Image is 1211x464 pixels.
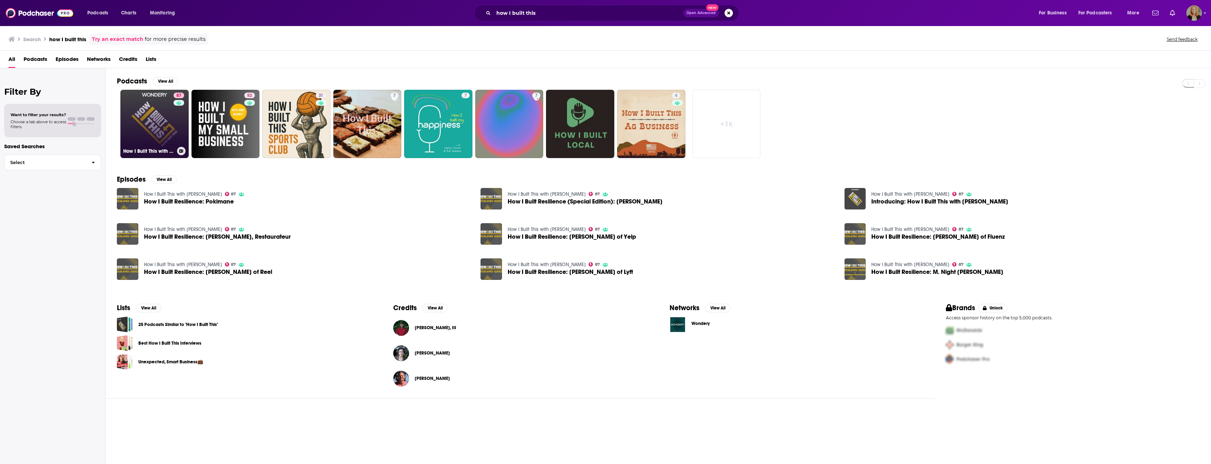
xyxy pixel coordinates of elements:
span: Podchaser Pro [956,356,990,362]
span: How I Built Resilience: [PERSON_NAME] of Reel [144,269,272,275]
p: Access sponsor history on the top 5,000 podcasts. [946,315,1200,320]
a: 87 [952,262,964,267]
a: EpisodesView All [117,175,177,184]
a: How I Built Resilience: Sonia Gil of Fluenz [845,223,866,245]
span: How I Built Resilience (Special Edition): [PERSON_NAME] [508,199,663,205]
span: Charts [121,8,136,18]
a: 7 [333,90,402,158]
span: Open Advanced [686,11,716,15]
button: View All [151,175,177,184]
a: How I Built Resilience: Jeremy Stoppelman of Yelp [481,223,502,245]
h3: Search [23,36,41,43]
h2: Podcasts [117,77,147,86]
span: Podcasts [87,8,108,18]
span: How I Built Resilience: [PERSON_NAME] of Yelp [508,234,636,240]
span: 7 [535,92,538,99]
span: 87 [959,193,964,196]
span: 87 [959,263,964,266]
img: Jeffrey Rogers [393,371,409,387]
img: User Profile [1186,5,1202,21]
p: Saved Searches [4,143,101,150]
a: How I Built Resilience: Daniela Corrente of Reel [144,269,272,275]
a: 87 [952,192,964,196]
span: 31 [319,92,323,99]
span: Episodes [56,54,79,68]
button: Jeffrey RogersJeffrey Rogers [393,367,647,390]
a: 7 [404,90,472,158]
a: How I Built This with Guy Raz [508,191,586,197]
span: How I Built Resilience: M. Night [PERSON_NAME] [871,269,1003,275]
a: 87 [589,192,600,196]
a: 87 [589,262,600,267]
a: Unexpected, Smart Business💼 [138,358,203,366]
span: Podcasts [24,54,47,68]
a: Charts [117,7,140,19]
a: NetworksView All [670,303,730,312]
a: Try an exact match [92,35,143,43]
h2: Lists [117,303,130,312]
span: [PERSON_NAME], III [415,325,456,331]
a: Best How I Built This Interviews [138,339,201,347]
a: Jeffrey Rogers [415,376,450,381]
span: 87 [595,193,600,196]
a: How I Built This with Guy Raz [508,226,586,232]
img: How I Built Resilience: John Zimmer of Lyft [481,258,502,280]
a: 7 [462,93,470,98]
a: How I Built This with Guy Raz [871,191,949,197]
button: View All [136,304,161,312]
span: Wondery [691,321,710,326]
a: +1k [692,90,761,158]
img: Podchaser - Follow, Share and Rate Podcasts [6,6,73,20]
a: How I Built Resilience: Daniela Corrente of Reel [117,258,138,280]
a: Lists [146,54,156,68]
button: open menu [1034,7,1075,19]
a: 87 [174,93,184,98]
a: 4 [617,90,685,158]
span: Logged in as emckenzie [1186,5,1202,21]
button: Open AdvancedNew [683,9,719,17]
h2: Episodes [117,175,146,184]
span: 87 [231,193,236,196]
img: Wondery logo [670,316,686,333]
a: Neva Grant [415,350,450,356]
span: McDonalds [956,327,982,333]
a: Introducing: How I Built This with Guy Raz [871,199,1008,205]
button: Select [4,155,101,170]
a: How I Built Resilience: Pokimane [144,199,234,205]
span: Unexpected, Smart Business💼 [117,354,133,370]
a: PodcastsView All [117,77,178,86]
span: Best How I Built This Interviews [117,335,133,351]
a: All [8,54,15,68]
a: How I Built Resilience (Special Edition): Guy Raz [481,188,502,209]
span: 25 Podcasts Similar to "How I Built This" [117,316,133,332]
span: Want to filter your results? [11,112,66,117]
button: Neva GrantNeva Grant [393,342,647,364]
a: Show notifications dropdown [1167,7,1178,19]
img: L. T. Wright, III [393,320,409,336]
h3: how I built this [49,36,86,43]
a: Wondery logoWondery [670,316,923,333]
a: 7 [475,90,544,158]
span: More [1127,8,1139,18]
img: How I Built Resilience: M. Night Shyamalan [845,258,866,280]
img: How I Built Resilience: Vivian Ku, Restaurateur [117,223,138,245]
a: 7 [532,93,540,98]
a: How I Built This with Guy Raz [144,191,222,197]
a: How I Built Resilience: John Zimmer of Lyft [508,269,633,275]
a: 87 [225,262,236,267]
a: 4 [672,93,680,98]
span: For Business [1039,8,1067,18]
img: Introducing: How I Built This with Guy Raz [845,188,866,209]
button: open menu [82,7,117,19]
a: 87 [589,227,600,231]
button: Show profile menu [1186,5,1202,21]
img: How I Built Resilience: Pokimane [117,188,138,209]
a: ListsView All [117,303,161,312]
